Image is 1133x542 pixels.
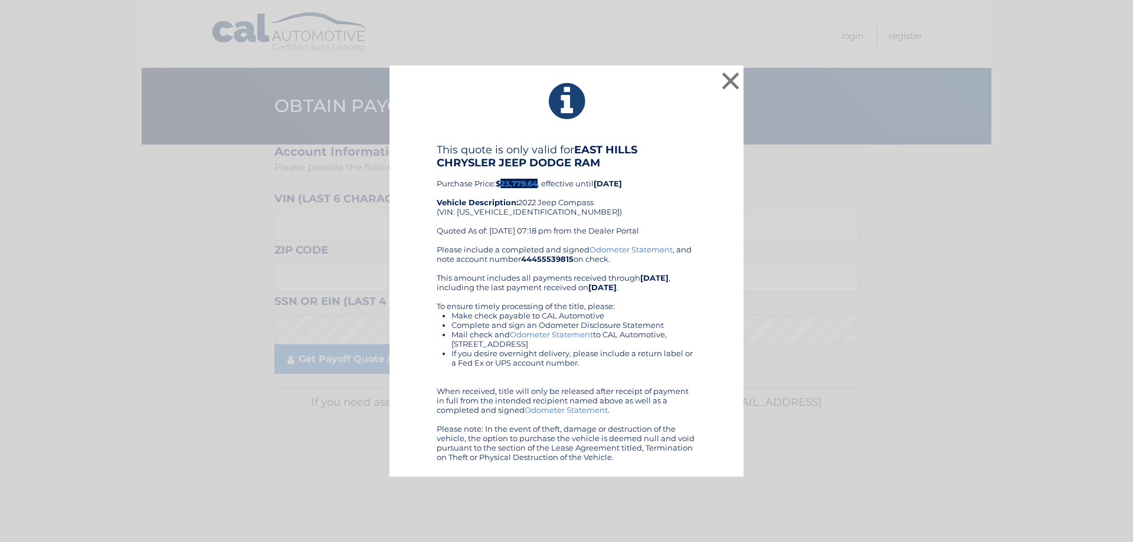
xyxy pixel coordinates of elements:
a: Odometer Statement [510,330,593,339]
li: Make check payable to CAL Automotive [451,311,696,320]
li: Complete and sign an Odometer Disclosure Statement [451,320,696,330]
h4: This quote is only valid for [437,143,696,169]
b: [DATE] [588,283,617,292]
button: × [719,69,742,93]
div: Please include a completed and signed , and note account number on check. This amount includes al... [437,245,696,462]
li: Mail check and to CAL Automotive, [STREET_ADDRESS] [451,330,696,349]
b: [DATE] [640,273,669,283]
a: Odometer Statement [590,245,673,254]
b: $23,779.64 [496,179,538,188]
b: 44455539815 [521,254,574,264]
strong: Vehicle Description: [437,198,518,207]
div: Purchase Price: , effective until 2022 Jeep Compass (VIN: [US_VEHICLE_IDENTIFICATION_NUMBER]) Quo... [437,143,696,245]
li: If you desire overnight delivery, please include a return label or a Fed Ex or UPS account number. [451,349,696,367]
b: EAST HILLS CHRYSLER JEEP DODGE RAM [437,143,637,169]
b: [DATE] [594,179,622,188]
a: Odometer Statement [525,405,608,415]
